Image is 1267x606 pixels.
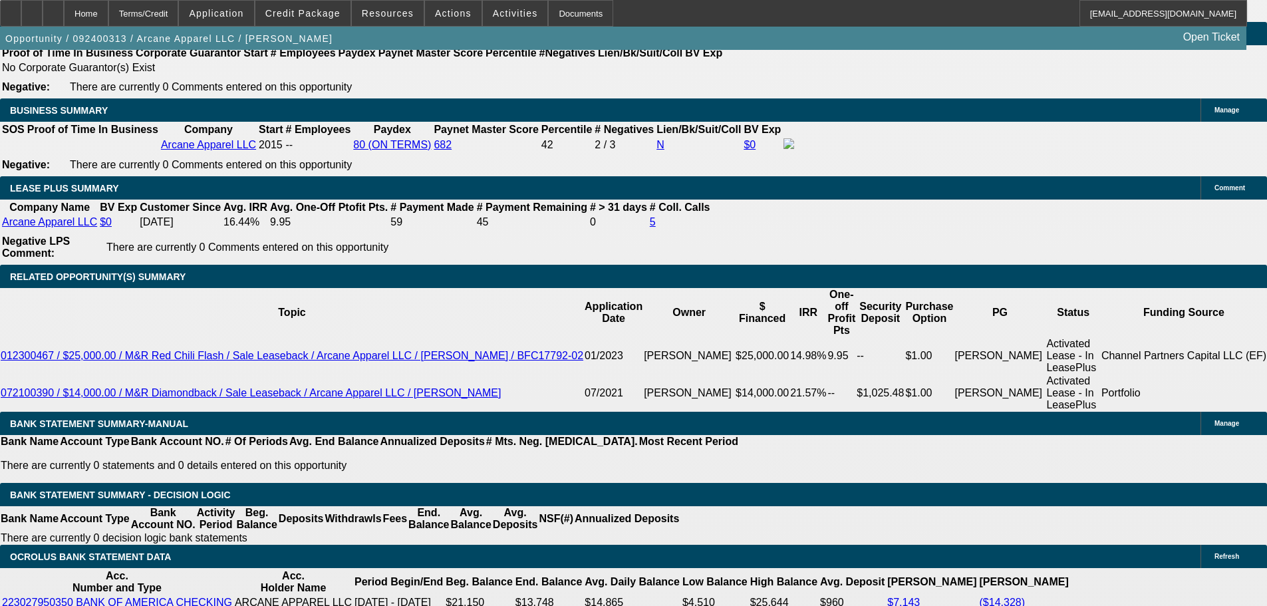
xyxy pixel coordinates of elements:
[827,375,856,412] td: --
[140,202,221,213] b: Customer Since
[286,139,293,150] span: --
[789,375,827,412] td: 21.57%
[856,375,905,412] td: $1,025.48
[539,47,596,59] b: #Negatives
[179,1,253,26] button: Application
[10,105,108,116] span: BUSINESS SUMMARY
[27,123,159,136] th: Proof of Time In Business
[643,288,735,337] th: Owner
[819,569,885,595] th: Avg. Deposit
[590,202,647,213] b: # > 31 days
[9,202,90,213] b: Company Name
[887,569,977,595] th: [PERSON_NAME]
[584,337,643,375] td: 01/2023
[905,375,954,412] td: $1.00
[352,1,424,26] button: Resources
[682,569,748,595] th: Low Balance
[259,124,283,135] b: Start
[1214,420,1239,427] span: Manage
[70,81,352,92] span: There are currently 0 Comments entered on this opportunity
[492,506,539,531] th: Avg. Deposits
[161,139,256,150] a: Arcane Apparel LLC
[584,569,680,595] th: Avg. Daily Balance
[750,569,818,595] th: High Balance
[789,288,827,337] th: IRR
[744,139,756,150] a: $0
[59,435,130,448] th: Account Type
[643,337,735,375] td: [PERSON_NAME]
[339,47,376,59] b: Paydex
[656,124,741,135] b: Lien/Bk/Suit/Coll
[270,202,388,213] b: Avg. One-Off Ptofit Pts.
[735,375,789,412] td: $14,000.00
[650,202,710,213] b: # Coll. Calls
[278,506,325,531] th: Deposits
[638,435,739,448] th: Most Recent Period
[1,61,728,75] td: No Corporate Guarantor(s) Exist
[1214,553,1239,560] span: Refresh
[130,435,225,448] th: Bank Account NO.
[255,1,351,26] button: Credit Package
[130,506,196,531] th: Bank Account NO.
[379,435,485,448] th: Annualized Deposits
[735,288,789,337] th: $ Financed
[954,375,1046,412] td: [PERSON_NAME]
[1046,337,1100,375] td: Activated Lease - In LeasePlus
[2,159,50,170] b: Negative:
[258,138,283,152] td: 2015
[595,139,654,151] div: 2 / 3
[595,124,654,135] b: # Negatives
[382,506,408,531] th: Fees
[434,124,538,135] b: Paynet Master Score
[493,8,538,19] span: Activities
[374,124,411,135] b: Paydex
[2,235,70,259] b: Negative LPS Comment:
[1,387,501,398] a: 072100390 / $14,000.00 / M&R Diamondback / Sale Leaseback / Arcane Apparel LLC / [PERSON_NAME]
[905,337,954,375] td: $1.00
[574,506,680,531] th: Annualized Deposits
[954,288,1046,337] th: PG
[476,216,588,229] td: 45
[354,569,444,595] th: Period Begin/End
[856,337,905,375] td: --
[477,202,587,213] b: # Payment Remaining
[139,216,221,229] td: [DATE]
[1046,375,1100,412] td: Activated Lease - In LeasePlus
[954,337,1046,375] td: [PERSON_NAME]
[541,124,592,135] b: Percentile
[235,506,277,531] th: Beg. Balance
[390,216,474,229] td: 59
[362,8,414,19] span: Resources
[100,202,137,213] b: BV Exp
[435,8,472,19] span: Actions
[685,47,722,59] b: BV Exp
[289,435,380,448] th: Avg. End Balance
[541,139,592,151] div: 42
[589,216,648,229] td: 0
[445,569,513,595] th: Beg. Balance
[100,216,112,227] a: $0
[450,506,492,531] th: Avg. Balance
[483,1,548,26] button: Activities
[10,271,186,282] span: RELATED OPPORTUNITY(S) SUMMARY
[789,337,827,375] td: 14.98%
[856,288,905,337] th: Security Deposit
[10,490,231,500] span: Bank Statement Summary - Decision Logic
[1,350,583,361] a: 012300467 / $25,000.00 / M&R Red Chili Flash / Sale Leaseback / Arcane Apparel LLC / [PERSON_NAME...
[2,81,50,92] b: Negative:
[286,124,351,135] b: # Employees
[1,569,233,595] th: Acc. Number and Type
[2,216,97,227] a: Arcane Apparel LLC
[223,216,268,229] td: 16.44%
[1101,375,1267,412] td: Portfolio
[538,506,574,531] th: NSF(#)
[979,569,1069,595] th: [PERSON_NAME]
[425,1,482,26] button: Actions
[265,8,341,19] span: Credit Package
[408,506,450,531] th: End. Balance
[269,216,388,229] td: 9.95
[196,506,236,531] th: Activity Period
[1101,288,1267,337] th: Funding Source
[59,506,130,531] th: Account Type
[650,216,656,227] a: 5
